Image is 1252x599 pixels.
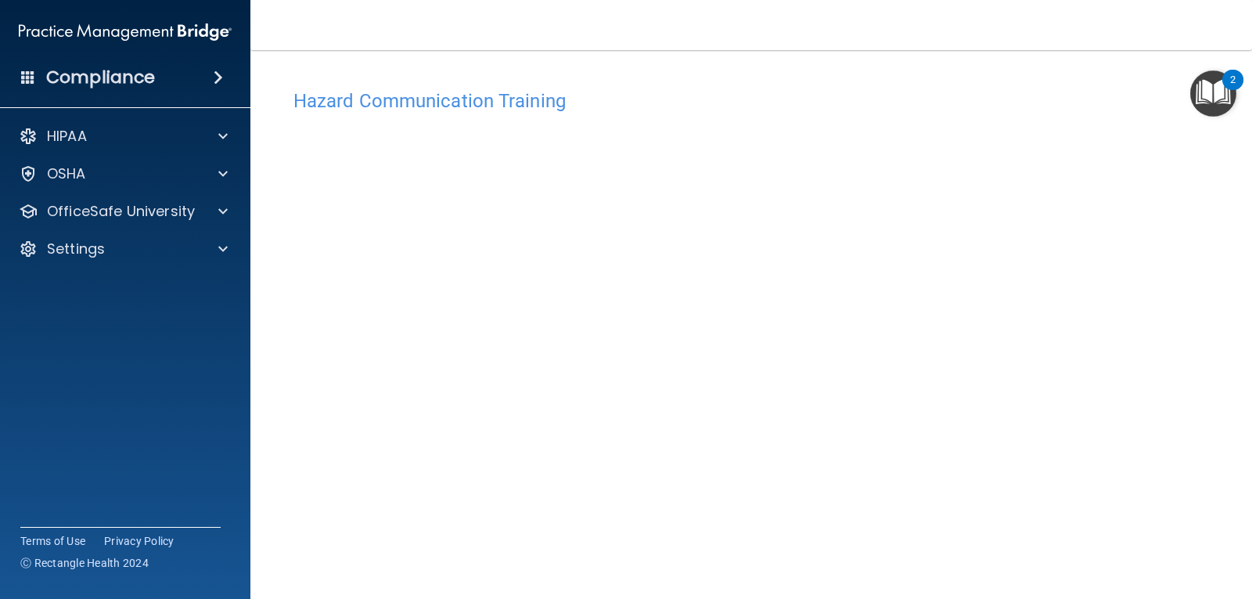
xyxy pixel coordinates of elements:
[46,67,155,88] h4: Compliance
[293,91,1209,111] h4: Hazard Communication Training
[47,202,195,221] p: OfficeSafe University
[20,555,149,571] span: Ⓒ Rectangle Health 2024
[19,240,228,258] a: Settings
[1190,70,1236,117] button: Open Resource Center, 2 new notifications
[47,164,86,183] p: OSHA
[1230,80,1236,100] div: 2
[19,202,228,221] a: OfficeSafe University
[19,16,232,48] img: PMB logo
[47,240,105,258] p: Settings
[104,533,174,549] a: Privacy Policy
[981,488,1233,550] iframe: Drift Widget Chat Controller
[47,127,87,146] p: HIPAA
[19,164,228,183] a: OSHA
[20,533,85,549] a: Terms of Use
[19,127,228,146] a: HIPAA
